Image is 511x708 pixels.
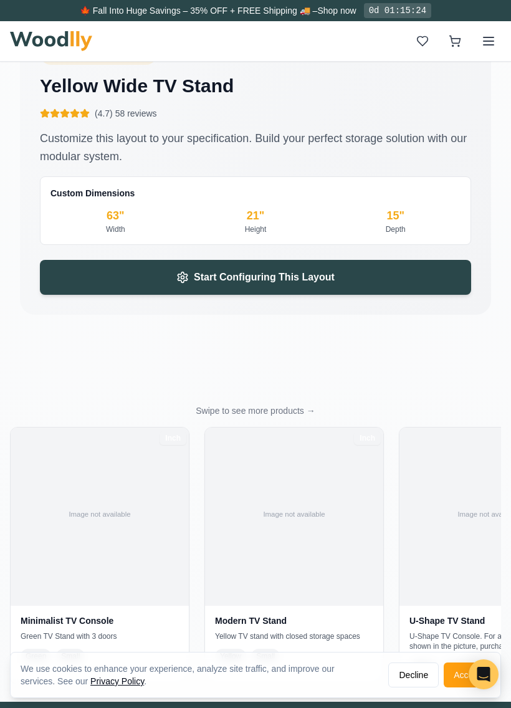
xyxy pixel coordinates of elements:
img: Woodlly [10,31,92,51]
span: Free shipping included [189,21,243,34]
p: Green TV Stand with 3 doors [21,631,179,641]
div: 15 " [330,207,461,224]
a: Privacy Policy [90,676,144,686]
button: Show Dimensions [12,339,37,364]
span: Height [248,390,277,403]
h3: Yellow Wide TV Stand [40,75,471,97]
span: (4.7) 58 reviews [95,107,157,120]
span: Green [21,649,51,664]
button: Start Configuring This Layout [40,260,471,295]
div: Inch [160,431,186,445]
div: Width [50,224,181,234]
span: Start Configuring This Layout [194,270,335,285]
div: 0d 01:15:24 [364,3,431,18]
span: 72 " [196,390,216,403]
button: Open All Doors and Drawers [12,308,37,333]
a: Shop now [317,6,356,16]
button: View Gallery [12,277,37,302]
button: Decline [388,663,439,687]
div: Width [22,376,216,388]
span: Custom Dimensions [50,187,135,199]
div: Height [248,376,441,388]
p: Yellow TV stand with closed storage spaces [215,631,373,641]
img: Gallery [13,277,37,302]
h4: Modern TV Stand [215,616,373,627]
div: Height [191,224,321,234]
span: Small [56,649,85,664]
h4: Minimalist TV Console [21,616,179,627]
span: 21 " [421,390,441,403]
div: Open Intercom Messenger [469,659,499,689]
p: Swipe to see more products → [10,404,501,417]
div: 63 " [50,207,181,224]
span: Yellow [215,649,246,664]
img: Modern TV Stand [205,428,383,606]
div: Inch [354,431,381,445]
img: Minimalist TV Console [11,428,189,606]
span: Small [251,649,280,664]
div: We use cookies to enhance your experience, analyze site traffic, and improve our services. See our . [21,663,378,687]
span: 🍁 Fall Into Huge Savings – 35% OFF + FREE Shipping 🚚 – [80,6,317,16]
span: Width [22,390,48,403]
div: 21 " [191,207,321,224]
p: Customize this layout to your specification. Build your perfect storage solution with our modular... [40,130,471,166]
button: Toggle price visibility [22,17,42,37]
div: Depth [330,224,461,234]
button: Accept [444,663,490,687]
